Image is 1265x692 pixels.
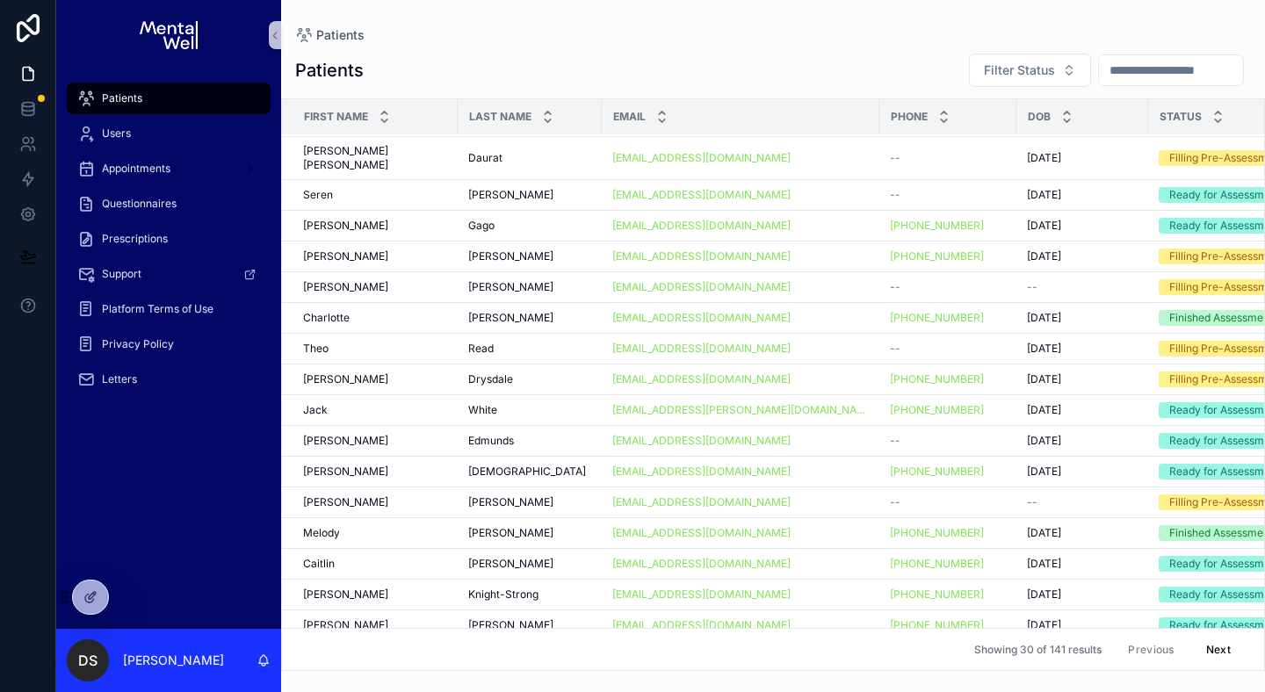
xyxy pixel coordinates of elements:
[67,83,271,114] a: Patients
[468,342,591,356] a: Read
[316,26,365,44] span: Patients
[890,188,1006,202] a: --
[890,249,1006,263] a: [PHONE_NUMBER]
[1160,110,1202,124] span: Status
[468,587,591,602] a: Knight-Strong
[612,342,791,356] a: [EMAIL_ADDRESS][DOMAIN_NAME]
[612,403,869,417] a: [EMAIL_ADDRESS][PERSON_NAME][DOMAIN_NAME]
[468,557,591,571] a: [PERSON_NAME]
[890,526,984,540] a: [PHONE_NUMBER]
[1027,618,1138,632] a: [DATE]
[140,21,197,49] img: App logo
[295,26,365,44] a: Patients
[612,526,869,540] a: [EMAIL_ADDRESS][DOMAIN_NAME]
[303,188,447,202] a: Seren
[612,249,791,263] a: [EMAIL_ADDRESS][DOMAIN_NAME]
[468,249,553,263] span: [PERSON_NAME]
[102,372,137,386] span: Letters
[67,223,271,255] a: Prescriptions
[890,495,900,509] span: --
[890,434,900,448] span: --
[890,311,1006,325] a: [PHONE_NUMBER]
[303,280,447,294] a: [PERSON_NAME]
[612,434,869,448] a: [EMAIL_ADDRESS][DOMAIN_NAME]
[612,618,791,632] a: [EMAIL_ADDRESS][DOMAIN_NAME]
[67,118,271,149] a: Users
[890,618,1006,632] a: [PHONE_NUMBER]
[891,110,928,124] span: Phone
[890,342,900,356] span: --
[303,372,447,386] a: [PERSON_NAME]
[468,526,591,540] a: [PERSON_NAME]
[1027,465,1138,479] a: [DATE]
[890,249,984,263] a: [PHONE_NUMBER]
[303,465,388,479] span: [PERSON_NAME]
[102,232,168,246] span: Prescriptions
[303,526,447,540] a: Melody
[468,280,553,294] span: [PERSON_NAME]
[1027,618,1061,632] span: [DATE]
[613,110,646,124] span: Email
[468,311,553,325] span: [PERSON_NAME]
[612,342,869,356] a: [EMAIL_ADDRESS][DOMAIN_NAME]
[890,151,1006,165] a: --
[303,465,447,479] a: [PERSON_NAME]
[468,311,591,325] a: [PERSON_NAME]
[469,110,531,124] span: Last Name
[295,58,364,83] h1: Patients
[612,557,869,571] a: [EMAIL_ADDRESS][DOMAIN_NAME]
[1027,403,1061,417] span: [DATE]
[890,311,984,325] a: [PHONE_NUMBER]
[1027,219,1061,233] span: [DATE]
[303,495,388,509] span: [PERSON_NAME]
[890,587,984,602] a: [PHONE_NUMBER]
[303,372,388,386] span: [PERSON_NAME]
[612,188,791,202] a: [EMAIL_ADDRESS][DOMAIN_NAME]
[890,342,1006,356] a: --
[303,342,447,356] a: Theo
[102,267,141,281] span: Support
[67,188,271,220] a: Questionnaires
[468,280,591,294] a: [PERSON_NAME]
[612,557,791,571] a: [EMAIL_ADDRESS][DOMAIN_NAME]
[1027,557,1138,571] a: [DATE]
[78,650,98,671] span: DS
[468,403,591,417] a: White
[303,144,447,172] a: [PERSON_NAME] [PERSON_NAME]
[612,151,869,165] a: [EMAIL_ADDRESS][DOMAIN_NAME]
[974,643,1102,657] span: Showing 30 of 141 results
[468,618,591,632] a: [PERSON_NAME]
[468,403,497,417] span: White
[890,557,984,571] a: [PHONE_NUMBER]
[612,372,869,386] a: [EMAIL_ADDRESS][DOMAIN_NAME]
[612,151,791,165] a: [EMAIL_ADDRESS][DOMAIN_NAME]
[1027,219,1138,233] a: [DATE]
[468,151,591,165] a: Daurat
[612,280,869,294] a: [EMAIL_ADDRESS][DOMAIN_NAME]
[1027,495,1037,509] span: --
[890,465,1006,479] a: [PHONE_NUMBER]
[303,311,350,325] span: Charlotte
[612,587,791,602] a: [EMAIL_ADDRESS][DOMAIN_NAME]
[1028,110,1051,124] span: DOB
[1027,151,1061,165] span: [DATE]
[612,618,869,632] a: [EMAIL_ADDRESS][DOMAIN_NAME]
[303,557,447,571] a: Caitlin
[1027,434,1138,448] a: [DATE]
[102,337,174,351] span: Privacy Policy
[468,587,539,602] span: Knight-Strong
[56,70,281,418] div: scrollable content
[468,526,553,540] span: [PERSON_NAME]
[890,219,1006,233] a: [PHONE_NUMBER]
[468,495,553,509] span: [PERSON_NAME]
[468,219,495,233] span: Gago
[1027,280,1037,294] span: --
[102,162,170,176] span: Appointments
[468,219,591,233] a: Gago
[1027,495,1138,509] a: --
[468,618,553,632] span: [PERSON_NAME]
[303,526,340,540] span: Melody
[468,557,553,571] span: [PERSON_NAME]
[890,280,1006,294] a: --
